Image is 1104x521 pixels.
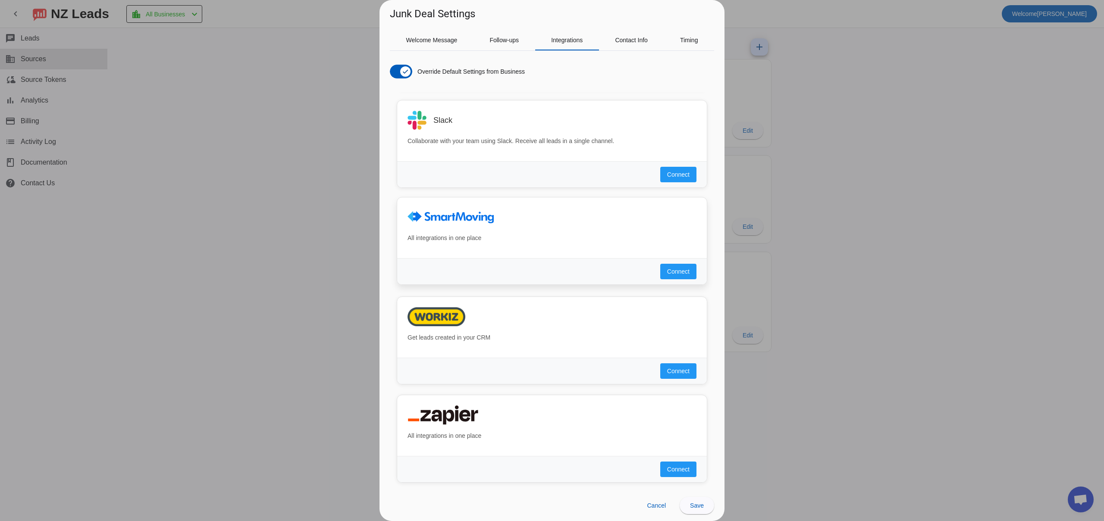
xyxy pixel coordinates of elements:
span: Timing [680,37,698,43]
label: Override Default Settings from Business [416,67,525,76]
button: Connect [660,167,696,182]
p: Collaborate with your team using Slack. Receive all leads in a single channel. [408,137,696,146]
p: All integrations in one place [408,431,696,440]
button: Connect [660,363,696,379]
h1: Junk Deal Settings [390,7,475,21]
span: Connect [667,170,690,179]
span: Connect [667,465,690,474]
span: Cancel [647,502,666,509]
button: Cancel [640,497,673,514]
button: Connect [660,264,696,279]
span: Welcome Message [406,37,458,43]
span: Connect [667,267,690,276]
button: Save [680,497,714,514]
h3: Slack [433,116,452,125]
p: All integrations in one place [408,234,696,243]
p: Get leads created in your CRM [408,333,696,342]
span: Follow-ups [489,37,519,43]
span: Integrations [551,37,583,43]
button: Connect [660,462,696,477]
span: Save [690,502,704,509]
img: Slack [408,111,427,130]
span: Connect [667,367,690,375]
span: Contact Info [615,37,648,43]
